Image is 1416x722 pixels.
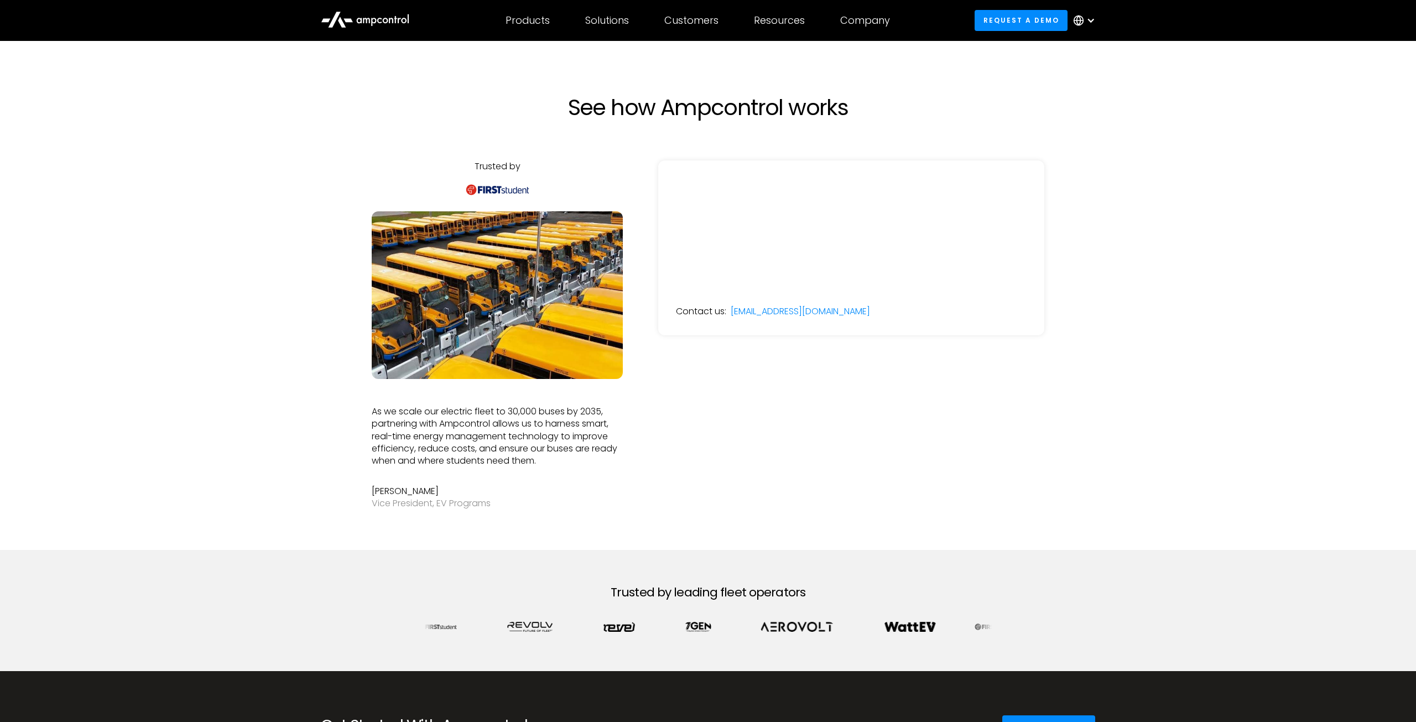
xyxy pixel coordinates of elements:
div: Customers [664,14,719,27]
div: Company [840,14,890,27]
div: Solutions [585,14,629,27]
h2: Trusted by leading fleet operators [611,585,805,600]
div: Resources [754,14,805,27]
a: [EMAIL_ADDRESS][DOMAIN_NAME] [731,305,870,318]
a: Request a demo [975,10,1068,30]
iframe: Form 0 [676,178,1027,261]
div: Products [506,14,550,27]
div: Contact us: [676,305,726,318]
h1: See how Ampcontrol works [465,94,951,121]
